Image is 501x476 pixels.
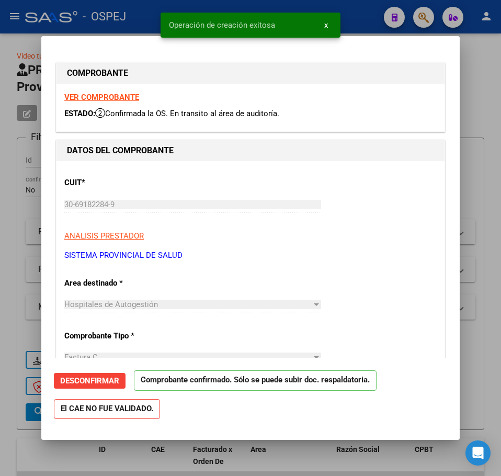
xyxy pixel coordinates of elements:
[64,277,176,289] p: Area destinado *
[169,20,275,30] span: Operación de creación exitosa
[54,373,126,389] button: Desconfirmar
[316,16,336,35] button: x
[95,109,279,118] span: Confirmada la OS. En transito al área de auditoría.
[324,20,328,30] span: x
[54,399,160,420] strong: El CAE NO FUE VALIDADO.
[465,440,491,466] div: Open Intercom Messenger
[64,93,139,102] a: VER COMPROBANTE
[64,250,437,262] p: SISTEMA PROVINCIAL DE SALUD
[64,353,98,362] span: Factura C
[64,109,95,118] span: ESTADO:
[67,145,174,155] strong: DATOS DEL COMPROBANTE
[64,300,158,309] span: Hospitales de Autogestión
[64,330,176,342] p: Comprobante Tipo *
[60,376,119,386] span: Desconfirmar
[64,177,176,189] p: CUIT
[134,370,377,391] p: Comprobante confirmado. Sólo se puede subir doc. respaldatoria.
[64,231,144,241] span: ANALISIS PRESTADOR
[67,68,128,78] strong: COMPROBANTE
